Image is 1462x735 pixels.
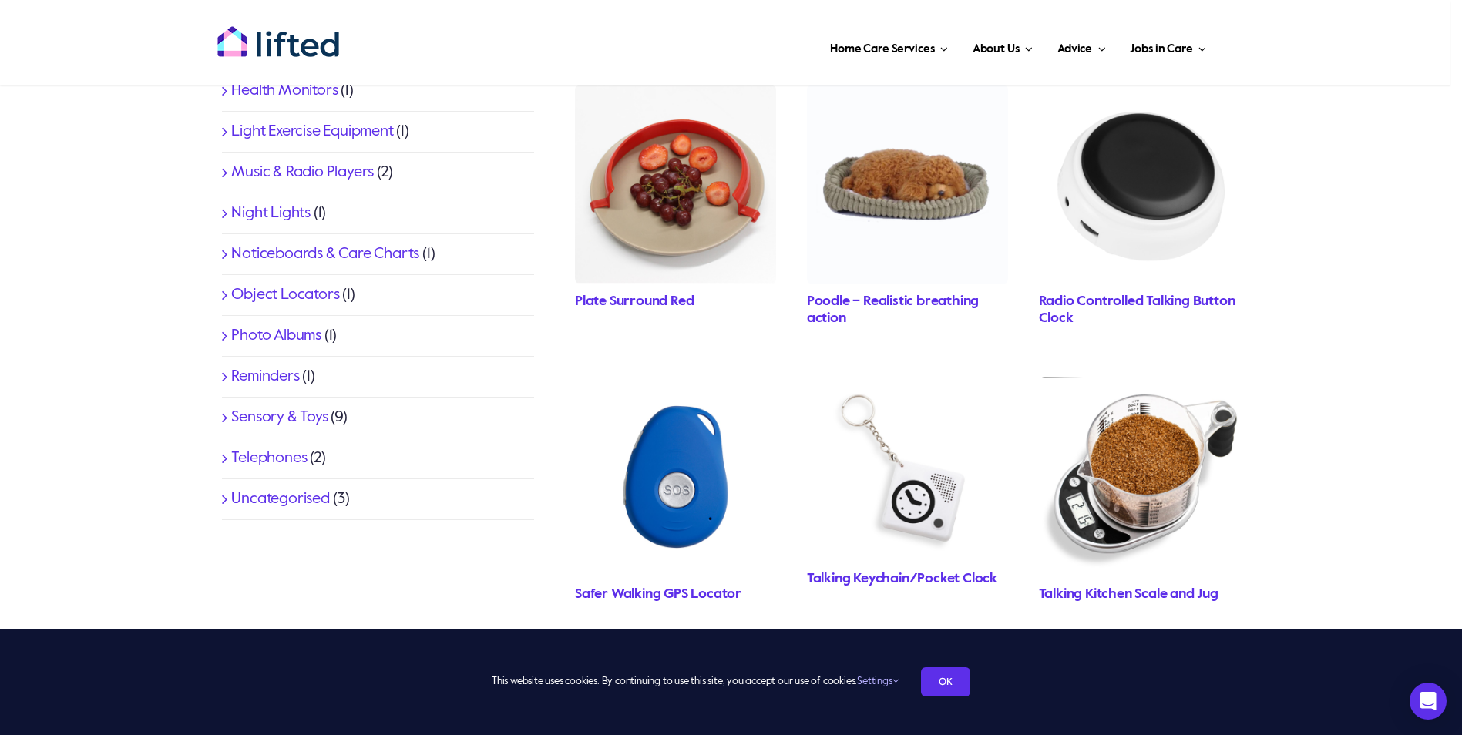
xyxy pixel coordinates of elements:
[807,377,1008,392] a: BootsTDC001front_1152x1056
[492,670,898,694] span: This website uses cookies. By continuing to use this site, you accept our use of cookies.
[857,676,898,686] a: Settings
[1039,294,1235,325] a: Radio Controlled Talking Button Clock
[231,369,299,384] a: Reminders
[231,165,374,180] a: Music & Radio Players
[341,83,353,99] span: (1)
[231,328,321,344] a: Photo Albums
[1125,23,1211,69] a: Jobs in Care
[807,84,1008,99] a: Toypoodle_1152x1152
[973,37,1020,62] span: About Us
[1039,587,1218,601] a: Talking Kitchen Scale and Jug
[314,206,326,221] span: (1)
[1410,683,1447,720] div: Open Intercom Messenger
[396,124,408,139] span: (1)
[575,84,776,99] a: Platesurroundred1Stopyandsons_1152x1152
[1039,377,1240,392] a: TDS0012Storyandsons_1152x1152-2
[830,37,934,62] span: Home Care Services
[377,165,392,180] span: (2)
[1053,23,1110,69] a: Advice
[575,587,741,601] a: Safer Walking GPS Locator
[968,23,1037,69] a: About Us
[231,287,339,303] a: Object Locators
[310,451,325,466] span: (2)
[331,410,347,425] span: (9)
[231,451,307,466] a: Telephones
[231,410,328,425] a: Sensory & Toys
[333,492,350,507] span: (3)
[422,247,435,262] span: (1)
[807,294,979,325] a: Poodle – Realistic breathing action
[825,23,953,69] a: Home Care Services
[324,328,337,344] span: (1)
[1039,84,1240,99] a: TDRC100Storyandsons_1152x1152
[231,83,338,99] a: Health Monitors
[231,124,393,139] a: Light Exercise Equipment
[342,287,355,303] span: (1)
[575,294,694,308] a: Plate Surround Red
[807,572,997,586] a: Talking Keychain/Pocket Clock
[575,377,776,392] a: RAVT01Storyandsons_1152x1152
[1057,37,1092,62] span: Advice
[921,667,970,696] a: OK
[231,492,329,507] a: Uncategorised
[389,23,1211,69] nav: Main Menu
[231,206,311,221] a: Night Lights
[231,247,419,262] a: Noticeboards & Care Charts
[217,25,340,41] a: lifted-logo
[302,369,314,384] span: (1)
[1130,37,1192,62] span: Jobs in Care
